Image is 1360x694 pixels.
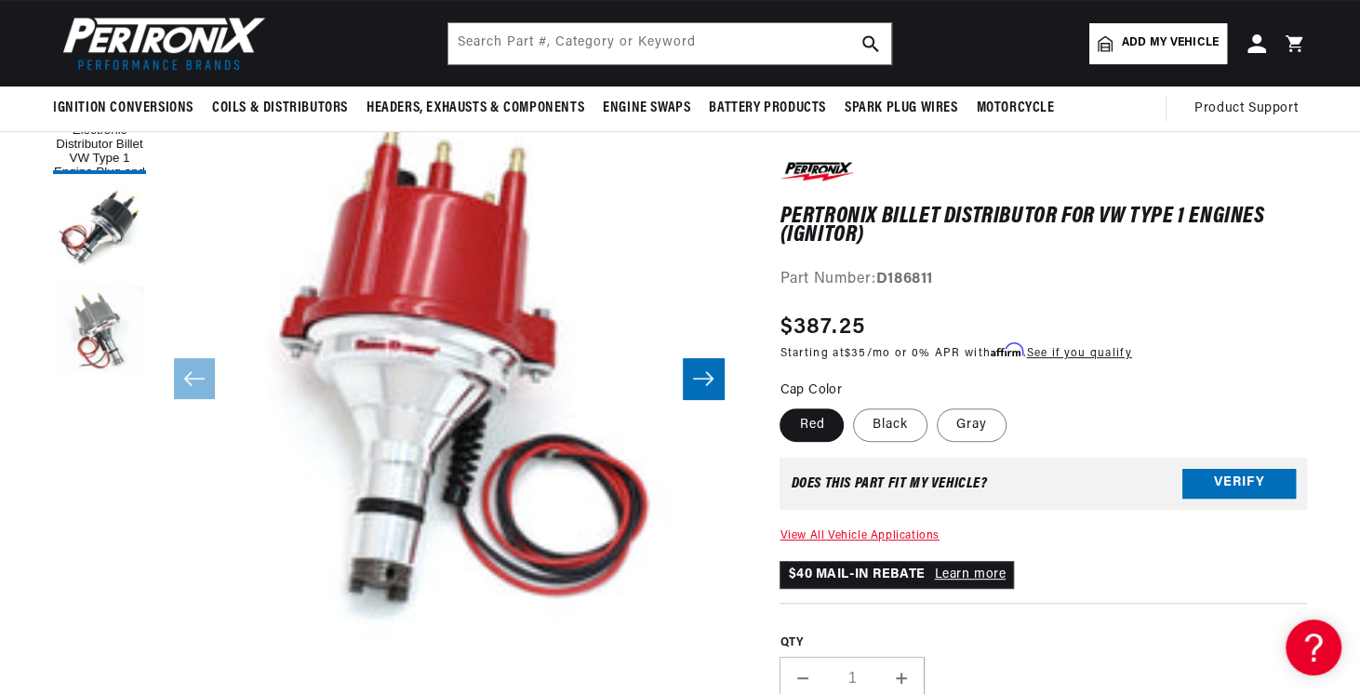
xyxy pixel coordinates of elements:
[780,344,1131,362] p: Starting at /mo or 0% APR with .
[835,87,967,130] summary: Spark Plug Wires
[448,23,891,64] input: Search Part #, Category or Keyword
[934,568,1006,582] a: Learn more
[367,99,584,118] span: Headers, Exhausts & Components
[53,286,146,379] button: Load image 3 in gallery view
[853,408,927,442] label: Black
[683,358,724,399] button: Slide right
[357,87,593,130] summary: Headers, Exhausts & Components
[845,348,867,359] span: $35
[780,530,939,541] a: View All Vehicle Applications
[845,99,958,118] span: Spark Plug Wires
[603,99,690,118] span: Engine Swaps
[780,311,865,344] span: $387.25
[53,11,267,75] img: Pertronix
[976,99,1054,118] span: Motorcycle
[780,636,1307,652] label: QTY
[967,87,1063,130] summary: Motorcycle
[593,87,700,130] summary: Engine Swaps
[937,408,1007,442] label: Gray
[53,87,203,130] summary: Ignition Conversions
[53,81,742,677] media-gallery: Gallery Viewer
[1194,87,1307,131] summary: Product Support
[780,269,1307,293] div: Part Number:
[203,87,357,130] summary: Coils & Distributors
[709,99,826,118] span: Battery Products
[53,99,193,118] span: Ignition Conversions
[700,87,835,130] summary: Battery Products
[850,23,891,64] button: search button
[991,343,1023,357] span: Affirm
[174,358,215,399] button: Slide left
[1026,348,1131,359] a: See if you qualify - Learn more about Affirm Financing (opens in modal)
[780,562,1014,590] p: $40 MAIL-IN REBATE
[1182,469,1296,499] button: Verify
[53,183,146,276] button: Load image 2 in gallery view
[1089,23,1227,64] a: Add my vehicle
[780,380,844,400] legend: Cap Color
[212,99,348,118] span: Coils & Distributors
[876,273,933,287] strong: D186811
[1122,34,1219,52] span: Add my vehicle
[791,476,987,491] div: Does This part fit My vehicle?
[780,408,844,442] label: Red
[780,207,1307,246] h1: PerTronix Billet Distributor for VW Type 1 Engines (Ignitor)
[1194,99,1298,119] span: Product Support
